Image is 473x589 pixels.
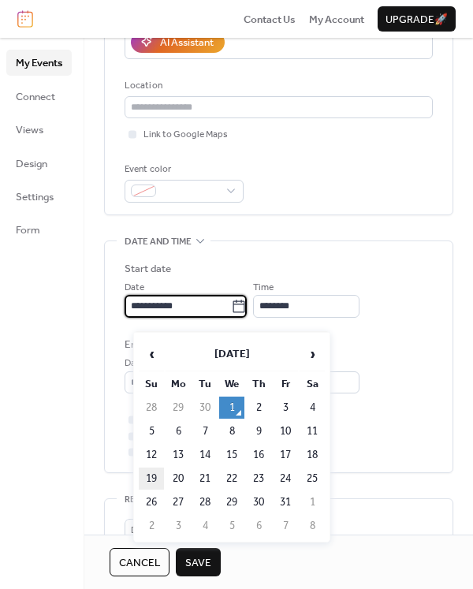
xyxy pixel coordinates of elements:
[246,420,271,442] td: 9
[219,420,244,442] td: 8
[16,89,55,105] span: Connect
[17,10,33,28] img: logo
[273,444,298,466] td: 17
[6,117,72,142] a: Views
[139,373,164,395] th: Su
[246,373,271,395] th: Th
[246,491,271,513] td: 30
[244,12,296,28] span: Contact Us
[219,515,244,537] td: 5
[300,468,325,490] td: 25
[253,280,274,296] span: Time
[166,420,191,442] td: 6
[143,127,228,143] span: Link to Google Maps
[166,444,191,466] td: 13
[131,521,187,539] span: Do not repeat
[300,420,325,442] td: 11
[244,11,296,27] a: Contact Us
[16,156,47,172] span: Design
[219,444,244,466] td: 15
[140,338,163,370] span: ‹
[125,280,144,296] span: Date
[246,397,271,419] td: 2
[246,468,271,490] td: 23
[300,397,325,419] td: 4
[16,189,54,205] span: Settings
[219,468,244,490] td: 22
[166,337,298,371] th: [DATE]
[125,162,240,177] div: Event color
[300,373,325,395] th: Sa
[119,555,160,571] span: Cancel
[166,491,191,513] td: 27
[16,222,40,238] span: Form
[6,84,72,109] a: Connect
[273,420,298,442] td: 10
[139,515,164,537] td: 2
[166,397,191,419] td: 29
[125,261,171,277] div: Start date
[125,356,144,371] span: Date
[110,548,169,576] button: Cancel
[6,50,72,75] a: My Events
[16,55,62,71] span: My Events
[139,420,164,442] td: 5
[219,397,244,419] td: 1
[300,338,324,370] span: ›
[192,468,218,490] td: 21
[300,491,325,513] td: 1
[125,233,192,249] span: Date and time
[385,12,448,28] span: Upgrade 🚀
[219,373,244,395] th: We
[160,35,214,50] div: AI Assistant
[273,468,298,490] td: 24
[131,32,225,52] button: AI Assistant
[16,122,43,138] span: Views
[6,217,72,242] a: Form
[273,373,298,395] th: Fr
[176,548,221,576] button: Save
[309,12,364,28] span: My Account
[273,491,298,513] td: 31
[139,468,164,490] td: 19
[273,515,298,537] td: 7
[185,555,211,571] span: Save
[166,373,191,395] th: Mo
[273,397,298,419] td: 3
[300,515,325,537] td: 8
[139,444,164,466] td: 12
[166,468,191,490] td: 20
[125,78,430,94] div: Location
[246,515,271,537] td: 6
[300,444,325,466] td: 18
[125,337,165,352] div: End date
[246,444,271,466] td: 16
[166,515,191,537] td: 3
[192,444,218,466] td: 14
[309,11,364,27] a: My Account
[139,491,164,513] td: 26
[192,491,218,513] td: 28
[192,373,218,395] th: Tu
[6,151,72,176] a: Design
[192,420,218,442] td: 7
[125,492,206,508] span: Recurring event
[192,397,218,419] td: 30
[378,6,456,32] button: Upgrade🚀
[6,184,72,209] a: Settings
[219,491,244,513] td: 29
[139,397,164,419] td: 28
[192,515,218,537] td: 4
